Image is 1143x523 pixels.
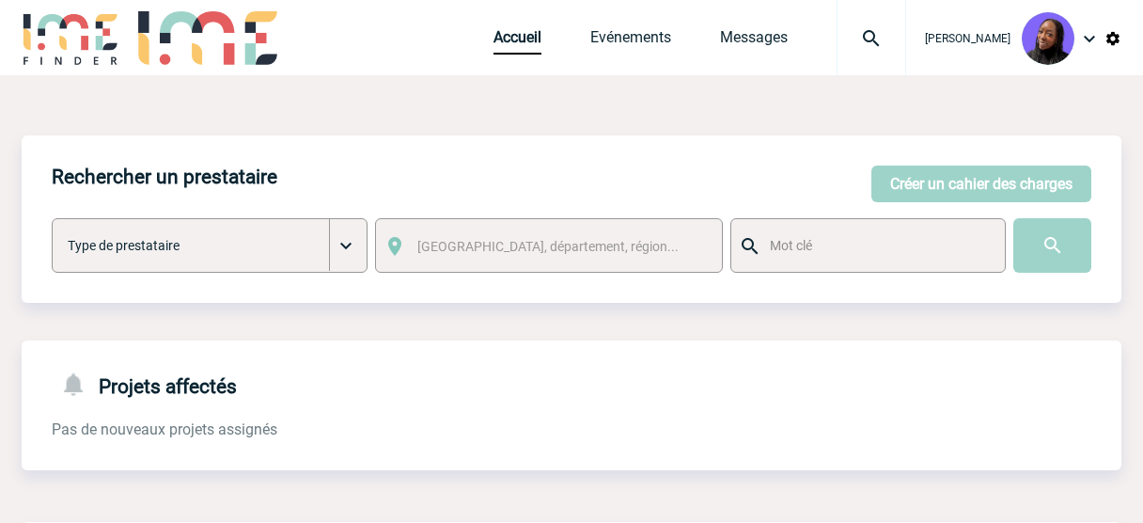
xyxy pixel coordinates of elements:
[1013,218,1091,273] input: Submit
[493,28,541,55] a: Accueil
[925,32,1010,45] span: [PERSON_NAME]
[765,233,988,258] input: Mot clé
[22,11,119,65] img: IME-Finder
[417,239,679,254] span: [GEOGRAPHIC_DATA], département, région...
[590,28,671,55] a: Evénements
[720,28,788,55] a: Messages
[52,371,237,398] h4: Projets affectés
[52,420,277,438] span: Pas de nouveaux projets assignés
[52,166,277,188] h4: Rechercher un prestataire
[1022,12,1074,65] img: 131349-0.png
[59,371,99,398] img: notifications-24-px-g.png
